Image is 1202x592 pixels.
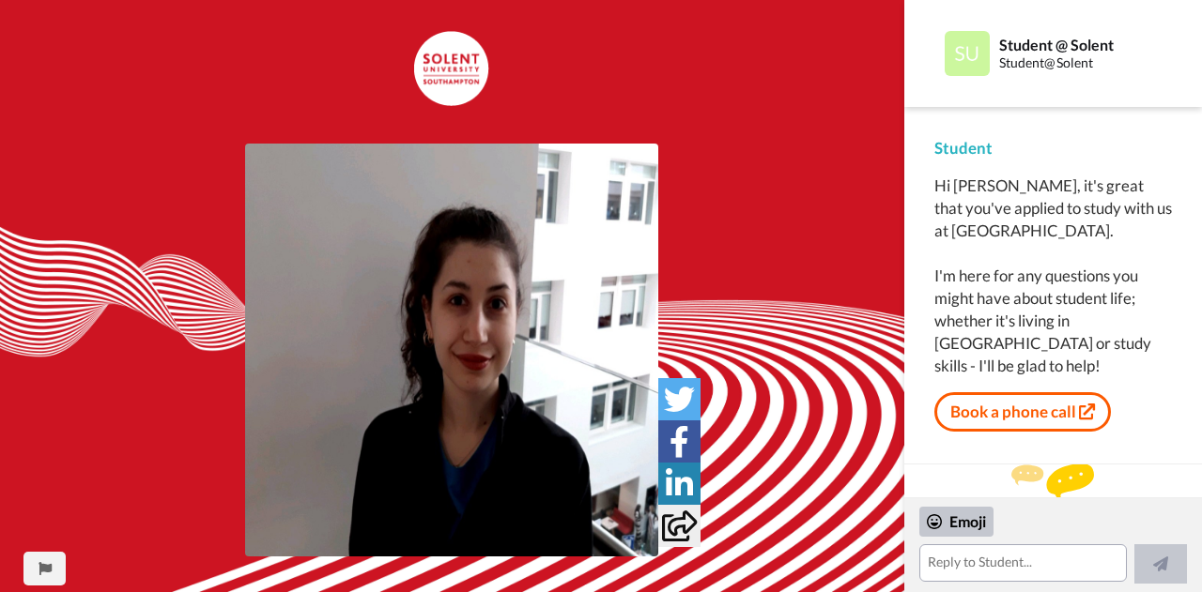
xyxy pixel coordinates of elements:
img: 716083e4-63d1-49ae-ae03-cbe9d85803ef [414,31,489,106]
a: Book a phone call [934,392,1111,432]
img: Profile Image [945,31,990,76]
div: Student@Solent [999,55,1171,71]
div: Emoji [919,507,994,537]
div: Hi [PERSON_NAME], it's great that you've applied to study with us at [GEOGRAPHIC_DATA]. I'm here ... [934,175,1172,377]
img: message.svg [1011,463,1094,501]
img: b1f078be-7ad1-4e44-bdec-9b9893842d2b-thumb.jpg [245,144,658,556]
div: Student [934,137,1172,159]
div: Student @ Solent [999,36,1171,53]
